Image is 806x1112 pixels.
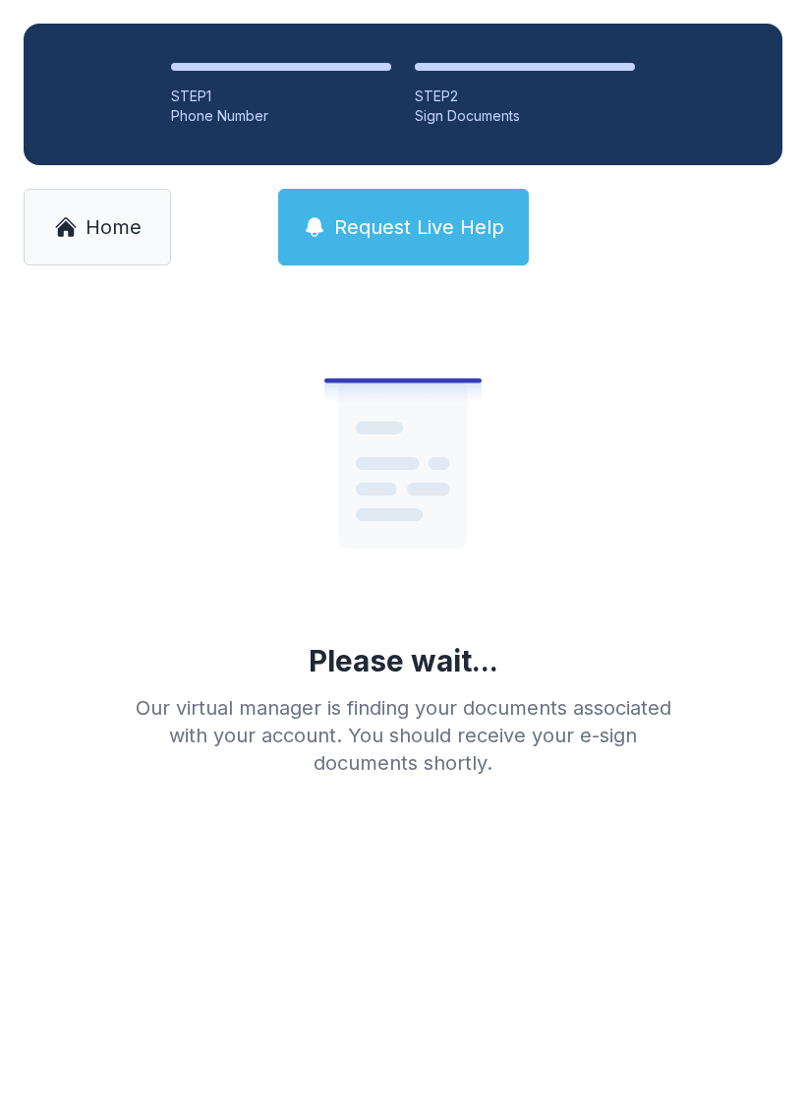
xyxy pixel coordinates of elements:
div: Sign Documents [415,106,635,126]
div: Our virtual manager is finding your documents associated with your account. You should receive yo... [120,694,686,777]
div: STEP 2 [415,87,635,106]
span: Request Live Help [334,213,504,241]
div: Please wait... [309,643,498,678]
div: Phone Number [171,106,391,126]
span: Home [86,213,142,241]
div: STEP 1 [171,87,391,106]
